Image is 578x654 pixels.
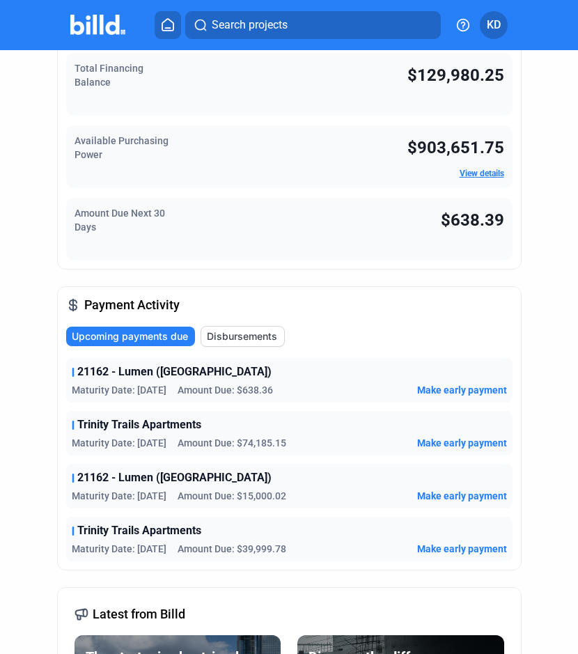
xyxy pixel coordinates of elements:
[75,208,165,233] span: Amount Due Next 30 Days
[441,210,504,230] span: $638.39
[487,17,501,33] span: KD
[93,605,185,624] span: Latest from Billd
[407,65,504,85] span: $129,980.25
[417,383,507,397] button: Make early payment
[417,542,507,556] button: Make early payment
[70,15,125,35] img: Billd Company Logo
[77,416,201,433] span: Trinity Trails Apartments
[72,542,166,556] span: Maturity Date: [DATE]
[178,542,286,556] span: Amount Due: $39,999.78
[178,436,286,450] span: Amount Due: $74,185.15
[417,436,507,450] button: Make early payment
[77,522,201,539] span: Trinity Trails Apartments
[407,138,504,157] span: $903,651.75
[72,329,188,343] span: Upcoming payments due
[75,63,143,88] span: Total Financing Balance
[72,436,166,450] span: Maturity Date: [DATE]
[72,489,166,503] span: Maturity Date: [DATE]
[178,383,273,397] span: Amount Due: $638.36
[207,329,277,343] span: Disbursements
[185,11,441,39] button: Search projects
[84,295,180,315] span: Payment Activity
[178,489,286,503] span: Amount Due: $15,000.02
[72,383,166,397] span: Maturity Date: [DATE]
[66,327,195,346] button: Upcoming payments due
[75,135,169,160] span: Available Purchasing Power
[480,11,508,39] button: KD
[417,489,507,503] button: Make early payment
[77,469,272,486] span: 21162 - Lumen ([GEOGRAPHIC_DATA])
[460,169,504,178] a: View details
[201,326,285,347] button: Disbursements
[212,17,288,33] span: Search projects
[77,364,272,380] span: 21162 - Lumen ([GEOGRAPHIC_DATA])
